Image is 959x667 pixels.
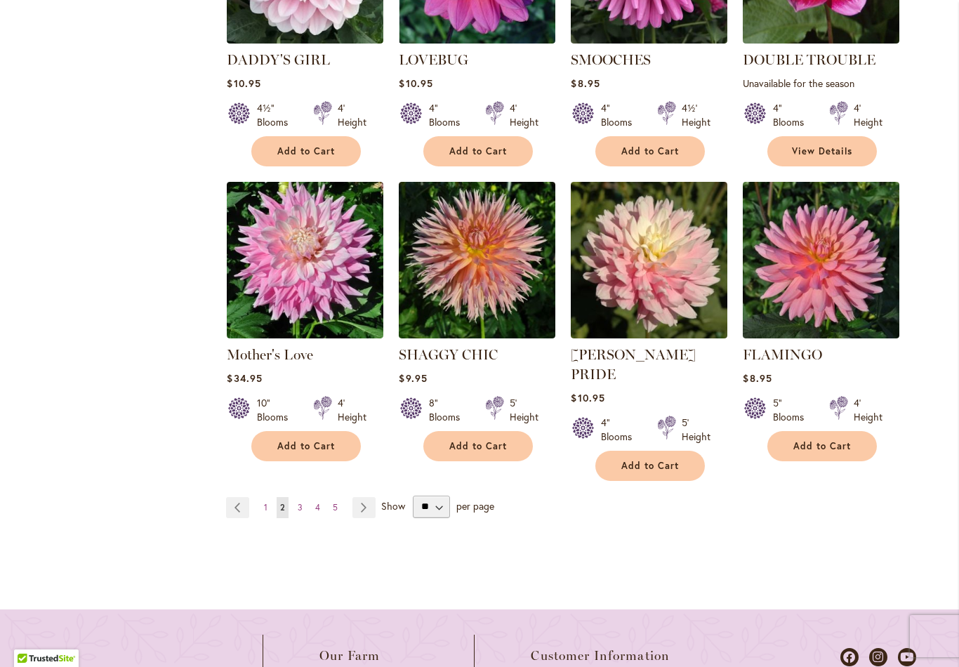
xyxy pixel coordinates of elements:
span: 1 [264,502,267,513]
div: 4' Height [510,101,538,129]
a: LOVEBUG [399,33,555,46]
a: SHAGGY CHIC [399,346,498,363]
span: $10.95 [399,77,432,90]
a: CHILSON'S PRIDE [571,328,727,341]
a: SMOOCHES [571,51,651,68]
a: 3 [294,497,306,518]
div: 5" Blooms [773,396,812,424]
img: FLAMINGO [743,182,899,338]
span: 3 [298,502,303,513]
div: 4' Height [338,396,366,424]
a: 4 [312,497,324,518]
div: 4½" Blooms [257,101,296,129]
a: Dahlias on Instagram [869,648,887,666]
span: $8.95 [743,371,772,385]
img: Mother's Love [227,182,383,338]
span: 5 [333,502,338,513]
a: LOVEBUG [399,51,468,68]
a: DOUBLE TROUBLE [743,33,899,46]
button: Add to Cart [423,136,533,166]
div: 5' Height [510,396,538,424]
button: Add to Cart [595,136,705,166]
div: 4" Blooms [601,101,640,129]
a: View Details [767,136,877,166]
div: 4" Blooms [429,101,468,129]
a: DOUBLE TROUBLE [743,51,875,68]
span: $34.95 [227,371,262,385]
a: SHAGGY CHIC [399,328,555,341]
a: FLAMINGO [743,346,822,363]
a: Dahlias on Facebook [840,648,859,666]
a: DADDY'S GIRL [227,33,383,46]
span: 4 [315,502,320,513]
span: Shop [43,649,74,663]
span: Add to Cart [621,145,679,157]
iframe: Launch Accessibility Center [11,617,50,656]
span: Add to Cart [449,440,507,452]
button: Add to Cart [423,431,533,461]
p: Unavailable for the season [743,77,899,90]
span: 2 [280,502,285,513]
div: 4' Height [338,101,366,129]
span: Add to Cart [277,145,335,157]
span: $8.95 [571,77,600,90]
span: per page [456,498,494,512]
div: 4' Height [854,396,882,424]
div: 4½' Height [682,101,710,129]
div: 8" Blooms [429,396,468,424]
span: Customer Information [531,649,670,663]
a: 5 [329,497,341,518]
a: 1 [260,497,271,518]
button: Add to Cart [251,431,361,461]
span: Our Farm [319,649,380,663]
a: Mother's Love [227,346,313,363]
a: DADDY'S GIRL [227,51,330,68]
a: [PERSON_NAME] PRIDE [571,346,696,383]
img: SHAGGY CHIC [399,182,555,338]
a: FLAMINGO [743,328,899,341]
span: Show [381,498,405,512]
span: $10.95 [571,391,604,404]
span: Add to Cart [449,145,507,157]
div: 4" Blooms [601,416,640,444]
button: Add to Cart [595,451,705,481]
span: $9.95 [399,371,427,385]
span: Add to Cart [793,440,851,452]
div: 4" Blooms [773,101,812,129]
button: Add to Cart [251,136,361,166]
img: CHILSON'S PRIDE [571,182,727,338]
span: View Details [792,145,852,157]
a: Mother's Love [227,328,383,341]
a: Dahlias on Youtube [898,648,916,666]
a: SMOOCHES [571,33,727,46]
div: 4' Height [854,101,882,129]
button: Add to Cart [767,431,877,461]
span: Add to Cart [277,440,335,452]
span: $10.95 [227,77,260,90]
div: 5' Height [682,416,710,444]
span: Add to Cart [621,460,679,472]
div: 10" Blooms [257,396,296,424]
